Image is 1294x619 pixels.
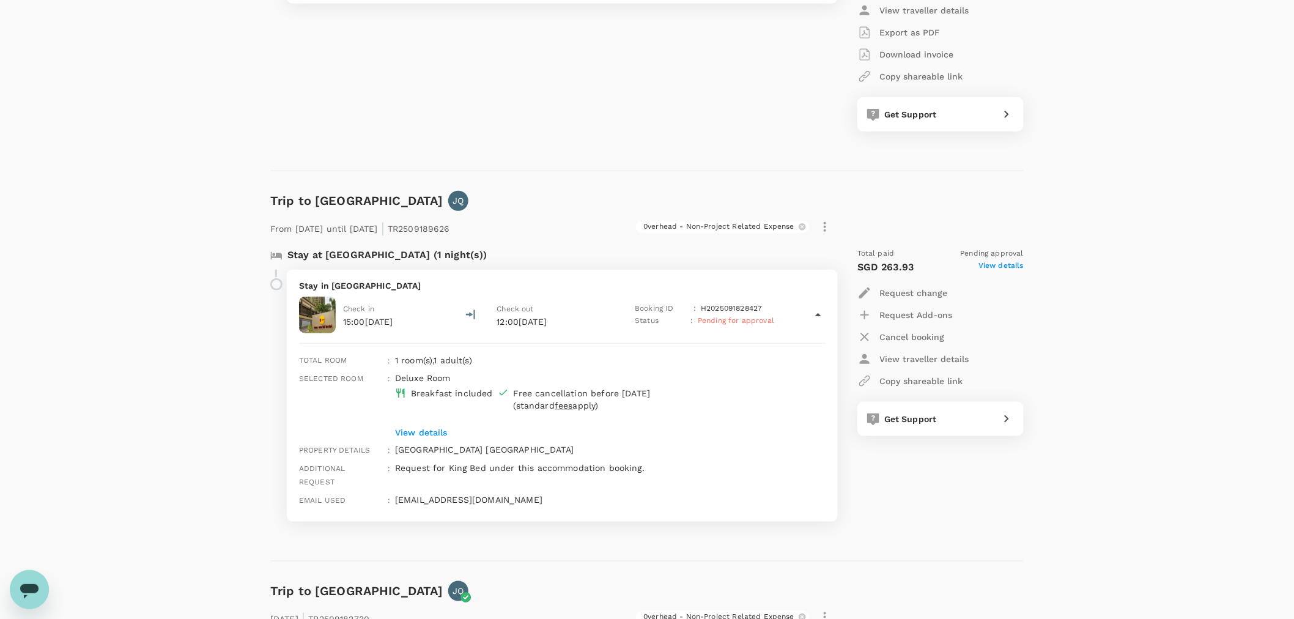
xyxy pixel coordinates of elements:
span: Additional request [299,464,346,486]
h6: Trip to [GEOGRAPHIC_DATA] [270,191,443,210]
span: Email used [299,496,346,505]
p: Request Add-ons [879,309,952,321]
div: Free cancellation before [DATE] (standard apply) [514,387,714,412]
button: Request change [857,282,947,304]
span: Selected room [299,374,363,383]
p: Copy shareable link [879,375,963,387]
p: SGD 263.93 [857,260,914,275]
span: : [388,357,390,365]
span: Check out [497,305,534,313]
button: Download invoice [857,43,953,65]
div: Breakfast included [411,387,493,399]
p: 15:00[DATE] [343,316,393,328]
p: Deluxe Room [395,372,789,384]
img: One World Hotel [299,297,336,333]
div: 0verhead - Non-Project Related Expense [636,221,810,233]
span: 1 room(s) , 1 adult(s) [395,355,472,365]
span: Get Support [884,109,937,119]
button: Request Add-ons [857,304,952,326]
p: View traveller details [879,353,969,365]
span: fees [555,401,573,410]
p: JQ [453,195,464,207]
button: Copy shareable link [857,370,963,392]
span: Pending for approval [698,316,774,325]
span: Total paid [857,248,895,260]
span: : [388,446,390,454]
span: View details [978,260,1024,275]
span: 0verhead - Non-Project Related Expense [636,221,802,232]
p: [GEOGRAPHIC_DATA] [GEOGRAPHIC_DATA] [395,443,826,456]
p: : [693,303,696,315]
p: From [DATE] until [DATE] TR2509189626 [270,216,450,238]
iframe: Button to launch messaging window [10,570,49,609]
p: Stay at [GEOGRAPHIC_DATA] (1 night(s)) [287,248,487,262]
p: Cancel booking [879,331,944,343]
h6: Trip to [GEOGRAPHIC_DATA] [270,581,443,601]
p: Request for King Bed under this accommodation booking. [395,462,826,474]
button: View traveller details [857,348,969,370]
p: Stay in [GEOGRAPHIC_DATA] [299,280,826,292]
span: : [388,496,390,505]
p: : [690,315,693,327]
p: View traveller details [879,4,969,17]
p: JQ [453,585,464,597]
p: Status [635,315,686,327]
p: Booking ID [635,303,689,315]
p: [EMAIL_ADDRESS][DOMAIN_NAME] [395,494,826,506]
p: 12:00[DATE] [497,316,613,328]
button: Export as PDF [857,21,940,43]
span: Pending approval [961,248,1024,260]
button: Cancel booking [857,326,944,348]
p: Copy shareable link [879,70,963,83]
span: | [381,220,385,237]
p: H2025091828427 [701,303,762,315]
span: Get Support [884,414,937,424]
span: Check in [343,305,374,313]
button: Copy shareable link [857,65,963,87]
span: : [388,374,390,383]
p: Request change [879,287,947,299]
p: Export as PDF [879,26,940,39]
p: Download invoice [879,48,953,61]
span: Property details [299,446,370,454]
span: Total room [299,356,347,365]
p: View details [395,426,789,439]
span: : [388,464,390,473]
